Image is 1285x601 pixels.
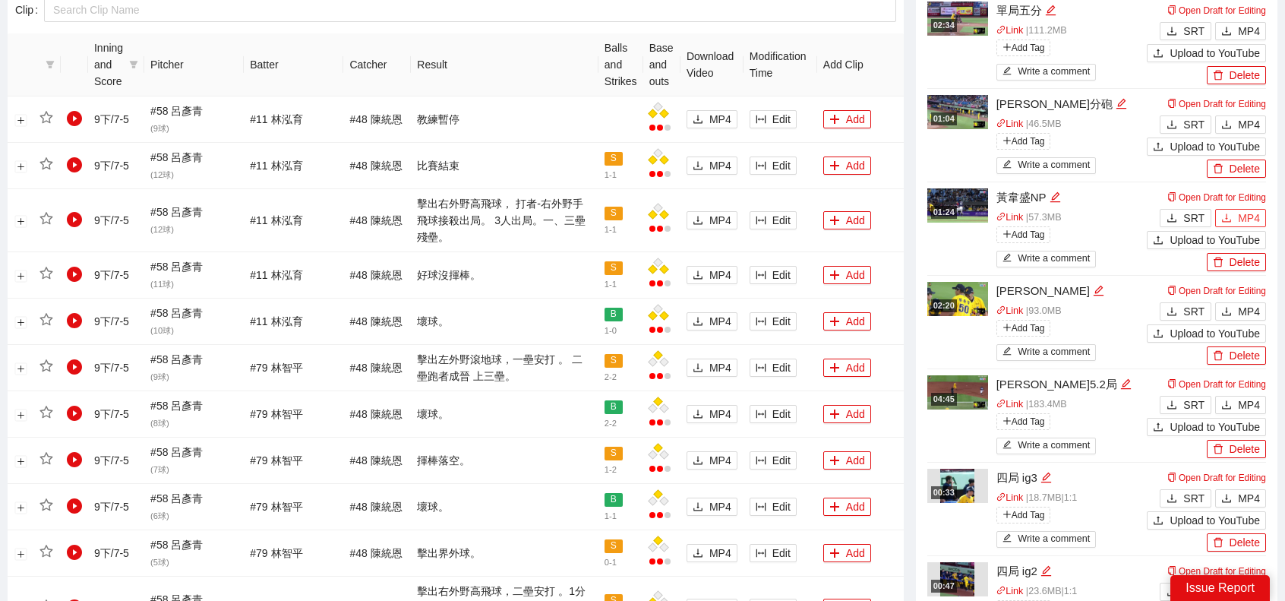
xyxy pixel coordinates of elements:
[1170,45,1260,62] span: Upload to YouTube
[996,25,1006,35] span: link
[250,160,302,172] span: # 11 林泓育
[67,545,82,560] span: play-circle
[94,269,129,281] span: 9 下 / 7 - 5
[996,305,1006,315] span: link
[756,409,766,421] span: column-width
[750,359,797,377] button: column-widthEdit
[709,545,731,561] span: MP4
[1167,213,1177,225] span: download
[1167,493,1177,505] span: download
[1002,253,1012,264] span: edit
[996,226,1051,243] span: Add Tag
[244,33,343,96] th: Batter
[150,280,174,289] span: ( 11 球)
[1170,419,1260,435] span: Upload to YouTube
[605,207,623,220] span: S
[1147,44,1266,62] button: uploadUpload to YouTube
[67,498,82,514] span: play-circle
[150,206,203,235] span: # 58 呂彥青
[823,110,871,128] button: plusAdd
[1167,99,1266,109] a: Open Draft for Editing
[14,548,27,560] button: Expand row
[996,95,1148,113] div: [PERSON_NAME]分砲
[996,305,1024,316] a: linkLink
[996,531,1097,548] button: editWrite a comment
[1183,490,1204,507] span: SRT
[829,548,840,560] span: plus
[1213,350,1223,362] span: delete
[411,33,598,96] th: Result
[709,157,731,174] span: MP4
[940,469,974,503] img: f0317bc5-90b2-44fb-9a20-786571415690.jpg
[39,212,53,226] span: star
[67,212,82,227] span: play-circle
[693,455,703,467] span: download
[1116,98,1127,109] span: edit
[1213,444,1223,456] span: delete
[931,580,957,593] div: 00:47
[1153,48,1163,60] span: upload
[250,214,302,226] span: # 11 林泓育
[598,33,643,96] th: Balls and Strikes
[1238,303,1260,320] span: MP4
[1238,23,1260,40] span: MP4
[687,157,737,175] button: downloadMP4
[931,299,957,312] div: 02:20
[1167,566,1176,575] span: copy
[750,157,797,175] button: column-widthEdit
[927,188,988,223] img: 602e5c75-7ccf-41ef-929f-415c4ec33a84.jpg
[756,114,766,126] span: column-width
[1167,5,1176,14] span: copy
[823,266,871,284] button: plusAdd
[1160,209,1211,227] button: downloadSRT
[996,188,1148,207] div: 黃韋盛NP
[996,492,1024,503] a: linkLink
[14,215,27,227] button: Expand row
[1002,346,1012,358] span: edit
[756,548,766,560] span: column-width
[94,214,129,226] span: 9 下 / 7 - 5
[411,299,598,345] td: 壞球。
[94,160,129,172] span: 9 下 / 7 - 5
[996,251,1097,267] button: editWrite a comment
[996,133,1051,150] span: Add Tag
[1167,99,1176,108] span: copy
[756,362,766,375] span: column-width
[931,112,957,125] div: 01:04
[823,498,871,516] button: plusAdd
[829,501,840,514] span: plus
[67,452,82,467] span: play-circle
[349,113,402,125] span: # 48 陳統恩
[349,269,402,281] span: # 48 陳統恩
[129,60,138,69] span: filter
[1213,70,1223,82] span: delete
[1215,209,1266,227] button: downloadMP4
[67,267,82,282] span: play-circle
[1213,257,1223,269] span: delete
[996,40,1051,56] span: Add Tag
[1045,5,1056,16] span: edit
[772,111,791,128] span: Edit
[150,105,203,134] span: # 58 呂彥青
[1002,440,1012,451] span: edit
[1221,119,1232,131] span: download
[1170,325,1260,342] span: Upload to YouTube
[693,160,703,172] span: download
[829,160,840,172] span: plus
[823,544,871,562] button: plusAdd
[829,316,840,328] span: plus
[411,143,598,189] td: 比賽結束
[756,455,766,467] span: column-width
[693,409,703,421] span: download
[1170,575,1270,601] div: Issue Report
[709,498,731,515] span: MP4
[1002,43,1012,52] span: plus
[996,25,1024,36] a: linkLink
[996,212,1024,223] a: linkLink
[1160,22,1211,40] button: downloadSRT
[1167,5,1266,16] a: Open Draft for Editing
[823,157,871,175] button: plusAdd
[750,211,797,229] button: column-widthEdit
[1238,397,1260,413] span: MP4
[996,212,1006,222] span: link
